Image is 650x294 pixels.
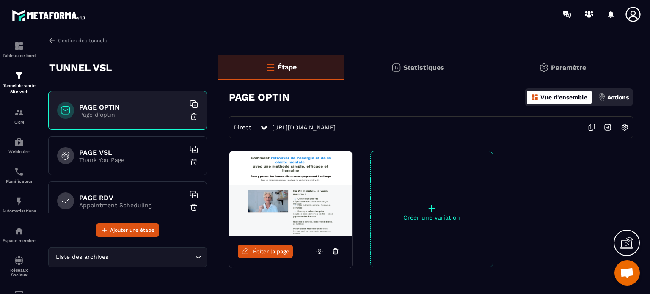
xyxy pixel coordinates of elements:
a: automationsautomationsWebinaire [2,131,36,160]
img: formation [14,41,24,51]
p: Automatisations [2,209,36,213]
a: formationformationTableau de bord [2,35,36,64]
p: Thank You Page [79,157,185,163]
img: setting-w.858f3a88.svg [617,119,633,135]
span: Direct [234,124,251,131]
img: trash [190,203,198,212]
img: automations [14,137,24,147]
a: schedulerschedulerPlanificateur [2,160,36,190]
img: actions.d6e523a2.png [598,93,606,101]
p: Vue d'ensemble [540,94,587,101]
p: Planificateur [2,179,36,184]
p: Webinaire [2,149,36,154]
div: Search for option [48,247,207,267]
p: TUNNEL VSL [49,59,112,76]
p: Créer une variation [371,214,493,221]
a: Éditer la page [238,245,293,258]
img: bars-o.4a397970.svg [265,62,275,72]
p: Tableau de bord [2,53,36,58]
img: formation [14,107,24,118]
img: formation [14,71,24,81]
p: Tunnel de vente Site web [2,83,36,95]
img: image [229,151,352,236]
span: Ajouter une étape [110,226,154,234]
p: CRM [2,120,36,124]
img: automations [14,226,24,236]
p: Actions [607,94,629,101]
a: Gestion des tunnels [48,37,107,44]
p: Espace membre [2,238,36,243]
a: automationsautomationsAutomatisations [2,190,36,220]
a: formationformationTunnel de vente Site web [2,64,36,101]
h3: PAGE OPTIN [229,91,290,103]
a: social-networksocial-networkRéseaux Sociaux [2,249,36,283]
img: arrow [48,37,56,44]
img: social-network [14,256,24,266]
p: + [371,202,493,214]
a: [URL][DOMAIN_NAME] [272,124,336,131]
p: Réseaux Sociaux [2,268,36,277]
input: Search for option [110,253,193,262]
img: automations [14,196,24,206]
img: setting-gr.5f69749f.svg [539,63,549,73]
p: Paramètre [551,63,586,71]
button: Ajouter une étape [96,223,159,237]
img: dashboard-orange.40269519.svg [531,93,539,101]
a: formationformationCRM [2,101,36,131]
h6: PAGE OPTIN [79,103,185,111]
img: trash [190,113,198,121]
img: stats.20deebd0.svg [391,63,401,73]
div: Ouvrir le chat [614,260,640,286]
img: trash [190,158,198,166]
h6: PAGE RDV [79,194,185,202]
p: Appointment Scheduling [79,202,185,209]
img: scheduler [14,167,24,177]
span: Éditer la page [253,248,289,255]
p: Page d'optin [79,111,185,118]
span: Liste des archives [54,253,110,262]
img: arrow-next.bcc2205e.svg [600,119,616,135]
p: Étape [278,63,297,71]
img: logo [12,8,88,23]
a: automationsautomationsEspace membre [2,220,36,249]
p: Statistiques [403,63,444,71]
h6: PAGE VSL [79,148,185,157]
